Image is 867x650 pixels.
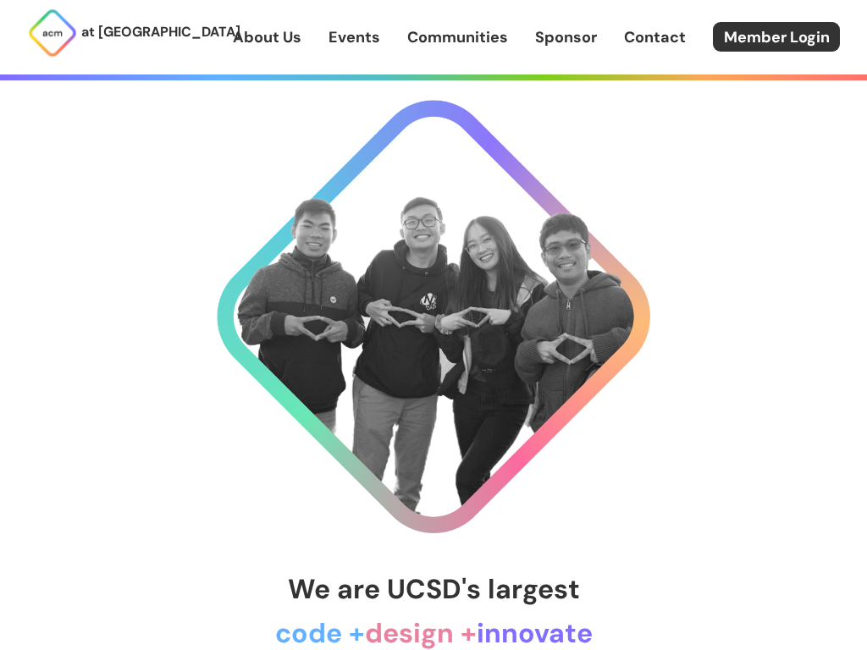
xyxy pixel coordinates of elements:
[407,26,508,48] a: Communities
[288,571,580,607] span: We are UCSD's largest
[81,21,240,43] p: at [GEOGRAPHIC_DATA]
[624,26,686,48] a: Contact
[713,22,840,52] a: Member Login
[233,26,301,48] a: About Us
[27,8,233,58] a: at [GEOGRAPHIC_DATA]
[329,26,380,48] a: Events
[217,100,650,533] img: Cool Logo
[535,26,597,48] a: Sponsor
[27,8,78,58] img: ACM Logo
